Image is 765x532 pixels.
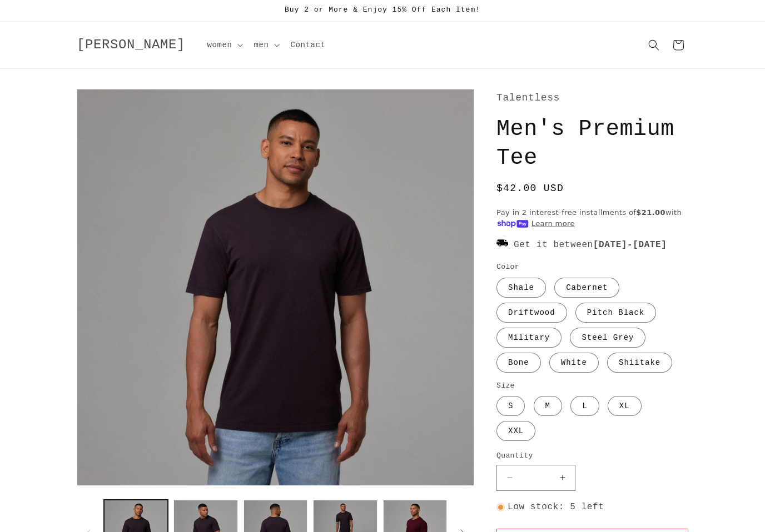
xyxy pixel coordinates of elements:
[496,380,516,392] legend: Size
[549,353,599,373] label: White
[593,240,667,250] strong: -
[254,40,269,50] span: men
[534,396,562,416] label: M
[201,33,247,57] summary: women
[285,6,480,14] span: Buy 2 or More & Enjoy 15% Off Each Item!
[496,450,688,461] label: Quantity
[496,328,562,348] label: Military
[554,278,619,298] label: Cabernet
[633,240,667,250] span: [DATE]
[570,396,599,416] label: L
[247,33,284,57] summary: men
[77,37,185,52] span: [PERSON_NAME]
[593,240,627,250] span: [DATE]
[496,181,564,196] span: $42.00 USD
[207,40,232,50] span: women
[570,328,645,348] label: Steel Grey
[496,499,688,515] p: Low stock: 5 left
[642,33,666,57] summary: Search
[496,421,535,441] label: XXL
[496,89,688,107] p: Talentless
[496,278,546,298] label: Shale
[73,34,190,56] a: [PERSON_NAME]
[496,115,688,173] h1: Men's Premium Tee
[496,262,520,273] legend: Color
[608,396,642,416] label: XL
[496,303,567,323] label: Driftwood
[496,237,508,251] img: 1670915.png
[575,303,656,323] label: Pitch Black
[291,40,326,50] span: Contact
[607,353,672,373] label: Shiitake
[496,353,541,373] label: Bone
[496,237,688,253] p: Get it between
[284,33,332,57] a: Contact
[496,396,525,416] label: S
